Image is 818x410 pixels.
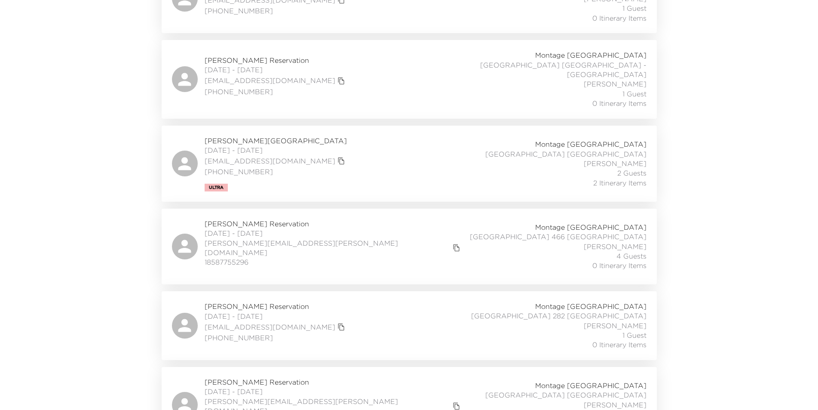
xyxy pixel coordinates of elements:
[535,302,646,311] span: Montage [GEOGRAPHIC_DATA]
[205,377,463,387] span: [PERSON_NAME] Reservation
[584,79,646,89] span: [PERSON_NAME]
[616,251,646,261] span: 4 Guests
[205,55,347,65] span: [PERSON_NAME] Reservation
[592,13,646,23] span: 0 Itinerary Items
[205,322,335,332] a: [EMAIL_ADDRESS][DOMAIN_NAME]
[205,387,463,396] span: [DATE] - [DATE]
[205,333,347,342] span: [PHONE_NUMBER]
[335,75,347,87] button: copy primary member email
[162,40,657,118] a: [PERSON_NAME] Reservation[DATE] - [DATE][EMAIL_ADDRESS][DOMAIN_NAME]copy primary member email[PHO...
[592,261,646,270] span: 0 Itinerary Items
[162,126,657,202] a: [PERSON_NAME][GEOGRAPHIC_DATA][DATE] - [DATE][EMAIL_ADDRESS][DOMAIN_NAME]copy primary member emai...
[584,321,646,330] span: [PERSON_NAME]
[622,330,646,340] span: 1 Guest
[162,209,657,284] a: [PERSON_NAME] Reservation[DATE] - [DATE][PERSON_NAME][EMAIL_ADDRESS][PERSON_NAME][DOMAIN_NAME]cop...
[205,228,463,238] span: [DATE] - [DATE]
[535,381,646,390] span: Montage [GEOGRAPHIC_DATA]
[592,99,646,108] span: 0 Itinerary Items
[470,232,646,241] span: [GEOGRAPHIC_DATA] 466 [GEOGRAPHIC_DATA]
[593,178,646,188] span: 2 Itinerary Items
[450,242,463,254] button: copy primary member email
[456,60,646,80] span: [GEOGRAPHIC_DATA] [GEOGRAPHIC_DATA] - [GEOGRAPHIC_DATA]
[205,6,347,15] span: [PHONE_NUMBER]
[205,302,347,311] span: [PERSON_NAME] Reservation
[535,50,646,60] span: Montage [GEOGRAPHIC_DATA]
[162,291,657,360] a: [PERSON_NAME] Reservation[DATE] - [DATE][EMAIL_ADDRESS][DOMAIN_NAME]copy primary member email[PHO...
[209,185,224,190] span: Ultra
[485,390,646,400] span: [GEOGRAPHIC_DATA] [GEOGRAPHIC_DATA]
[205,257,463,267] span: 18587755296
[535,139,646,149] span: Montage [GEOGRAPHIC_DATA]
[617,168,646,178] span: 2 Guests
[205,145,347,155] span: [DATE] - [DATE]
[584,159,646,168] span: [PERSON_NAME]
[622,3,646,13] span: 1 Guest
[205,238,451,258] a: [PERSON_NAME][EMAIL_ADDRESS][PERSON_NAME][DOMAIN_NAME]
[205,167,347,176] span: [PHONE_NUMBER]
[205,156,335,166] a: [EMAIL_ADDRESS][DOMAIN_NAME]
[485,149,646,159] span: [GEOGRAPHIC_DATA] [GEOGRAPHIC_DATA]
[205,311,347,321] span: [DATE] - [DATE]
[205,136,347,145] span: [PERSON_NAME][GEOGRAPHIC_DATA]
[205,219,463,228] span: [PERSON_NAME] Reservation
[471,311,646,321] span: [GEOGRAPHIC_DATA] 282 [GEOGRAPHIC_DATA]
[205,87,347,96] span: [PHONE_NUMBER]
[622,89,646,99] span: 1 Guest
[205,65,347,74] span: [DATE] - [DATE]
[592,340,646,349] span: 0 Itinerary Items
[335,321,347,333] button: copy primary member email
[335,155,347,167] button: copy primary member email
[584,400,646,410] span: [PERSON_NAME]
[584,242,646,251] span: [PERSON_NAME]
[205,76,335,85] a: [EMAIL_ADDRESS][DOMAIN_NAME]
[535,222,646,232] span: Montage [GEOGRAPHIC_DATA]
